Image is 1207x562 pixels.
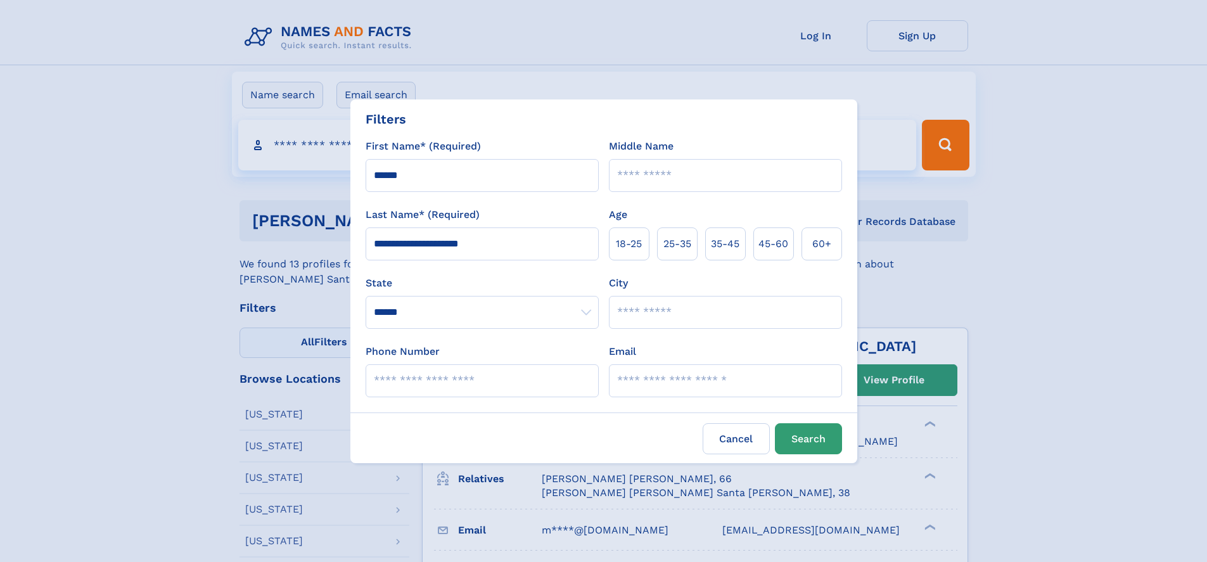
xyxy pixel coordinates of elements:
[609,139,674,154] label: Middle Name
[366,139,481,154] label: First Name* (Required)
[366,207,480,222] label: Last Name* (Required)
[609,276,628,291] label: City
[812,236,831,252] span: 60+
[366,344,440,359] label: Phone Number
[609,207,627,222] label: Age
[366,110,406,129] div: Filters
[775,423,842,454] button: Search
[663,236,691,252] span: 25‑35
[366,276,599,291] label: State
[616,236,642,252] span: 18‑25
[609,344,636,359] label: Email
[703,423,770,454] label: Cancel
[711,236,739,252] span: 35‑45
[758,236,788,252] span: 45‑60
